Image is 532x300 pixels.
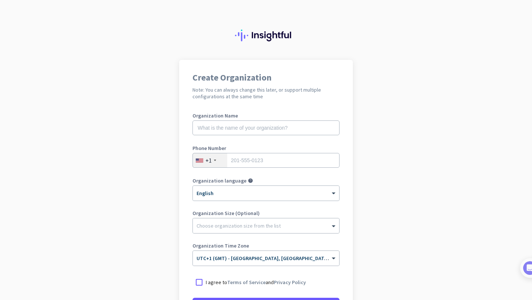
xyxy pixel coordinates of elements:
[192,153,340,168] input: 201-555-0123
[192,73,340,82] h1: Create Organization
[192,120,340,135] input: What is the name of your organization?
[192,211,340,216] label: Organization Size (Optional)
[192,178,246,183] label: Organization language
[235,30,297,41] img: Insightful
[227,279,266,286] a: Terms of Service
[192,243,340,248] label: Organization Time Zone
[192,113,340,118] label: Organization Name
[206,279,306,286] p: I agree to and
[274,279,306,286] a: Privacy Policy
[192,146,340,151] label: Phone Number
[248,178,253,183] i: help
[192,86,340,100] h2: Note: You can always change this later, or support multiple configurations at the same time
[205,157,212,164] div: +1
